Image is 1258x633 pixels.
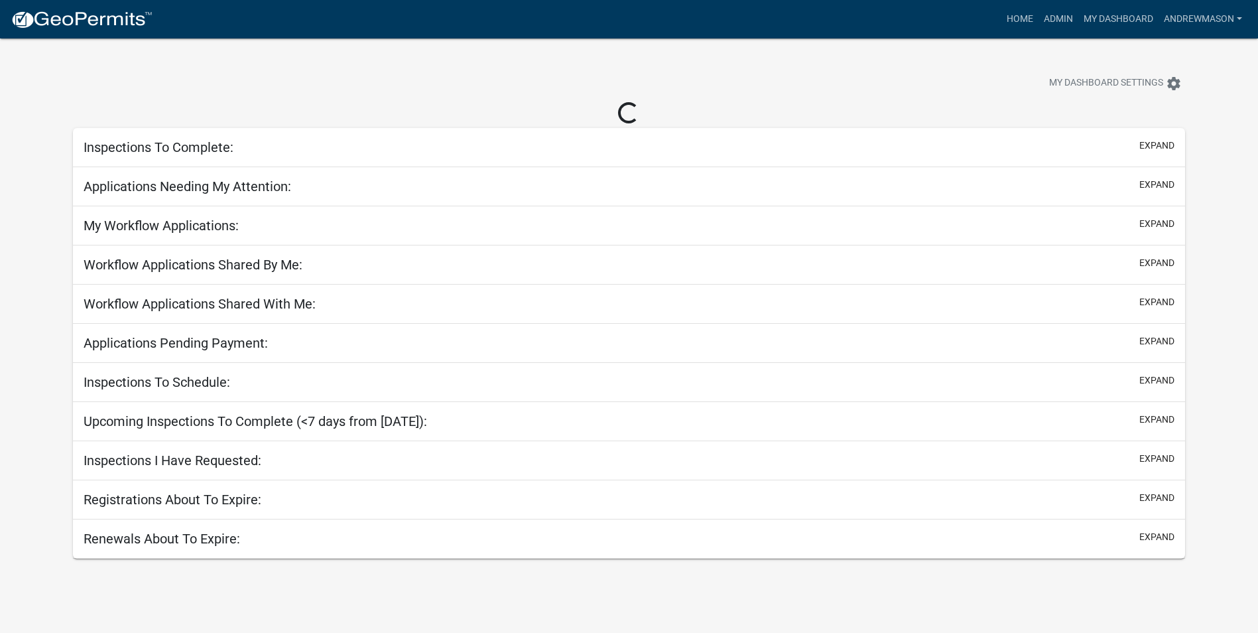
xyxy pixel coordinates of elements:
[84,296,316,312] h5: Workflow Applications Shared With Me:
[1049,76,1163,92] span: My Dashboard Settings
[84,257,302,273] h5: Workflow Applications Shared By Me:
[1139,178,1174,192] button: expand
[84,374,230,390] h5: Inspections To Schedule:
[84,531,240,547] h5: Renewals About To Expire:
[1139,334,1174,348] button: expand
[1139,217,1174,231] button: expand
[1139,139,1174,153] button: expand
[84,218,239,234] h5: My Workflow Applications:
[84,453,261,468] h5: Inspections I Have Requested:
[1166,76,1182,92] i: settings
[1139,256,1174,270] button: expand
[84,178,291,194] h5: Applications Needing My Attention:
[1001,7,1038,32] a: Home
[1139,295,1174,309] button: expand
[1139,530,1174,544] button: expand
[1159,7,1247,32] a: AndrewMason
[84,413,427,429] h5: Upcoming Inspections To Complete (<7 days from [DATE]):
[1038,70,1192,96] button: My Dashboard Settingssettings
[1038,7,1078,32] a: Admin
[84,492,261,508] h5: Registrations About To Expire:
[1139,491,1174,505] button: expand
[84,335,268,351] h5: Applications Pending Payment:
[1078,7,1159,32] a: My Dashboard
[84,139,233,155] h5: Inspections To Complete:
[1139,413,1174,427] button: expand
[1139,374,1174,387] button: expand
[1139,452,1174,466] button: expand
